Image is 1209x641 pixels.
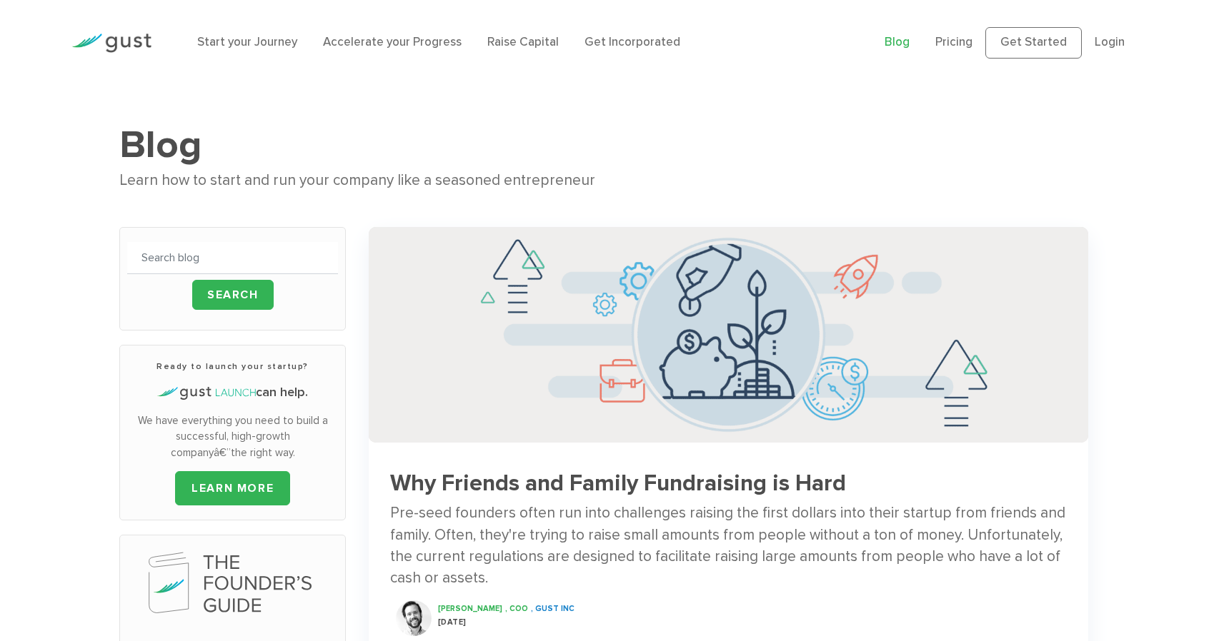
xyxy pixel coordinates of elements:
[323,35,462,49] a: Accelerate your Progress
[438,604,502,613] span: [PERSON_NAME]
[127,360,338,373] h3: Ready to launch your startup?
[985,27,1082,59] a: Get Started
[197,35,297,49] a: Start your Journey
[487,35,559,49] a: Raise Capital
[505,604,528,613] span: , COO
[71,34,151,53] img: Gust Logo
[885,35,910,49] a: Blog
[192,280,274,310] input: Search
[119,168,1089,193] div: Learn how to start and run your company like a seasoned entrepreneur
[127,413,338,461] p: We have everything you need to build a successful, high-growth companyâ€”the right way.
[127,242,338,274] input: Search blog
[390,503,1067,589] div: Pre-seed founders often run into challenges raising the first dollars into their startup from fri...
[369,227,1088,443] img: Successful Startup Founders Invest In Their Own Ventures 0742d64fd6a698c3cfa409e71c3cc4e5620a7e72...
[1095,35,1125,49] a: Login
[175,471,290,505] a: LEARN MORE
[127,383,338,402] h4: can help.
[438,617,467,627] span: [DATE]
[531,604,574,613] span: , Gust INC
[390,471,1067,496] h3: Why Friends and Family Fundraising is Hard
[119,121,1089,168] h1: Blog
[584,35,680,49] a: Get Incorporated
[396,600,432,636] img: Ryan Nash
[935,35,972,49] a: Pricing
